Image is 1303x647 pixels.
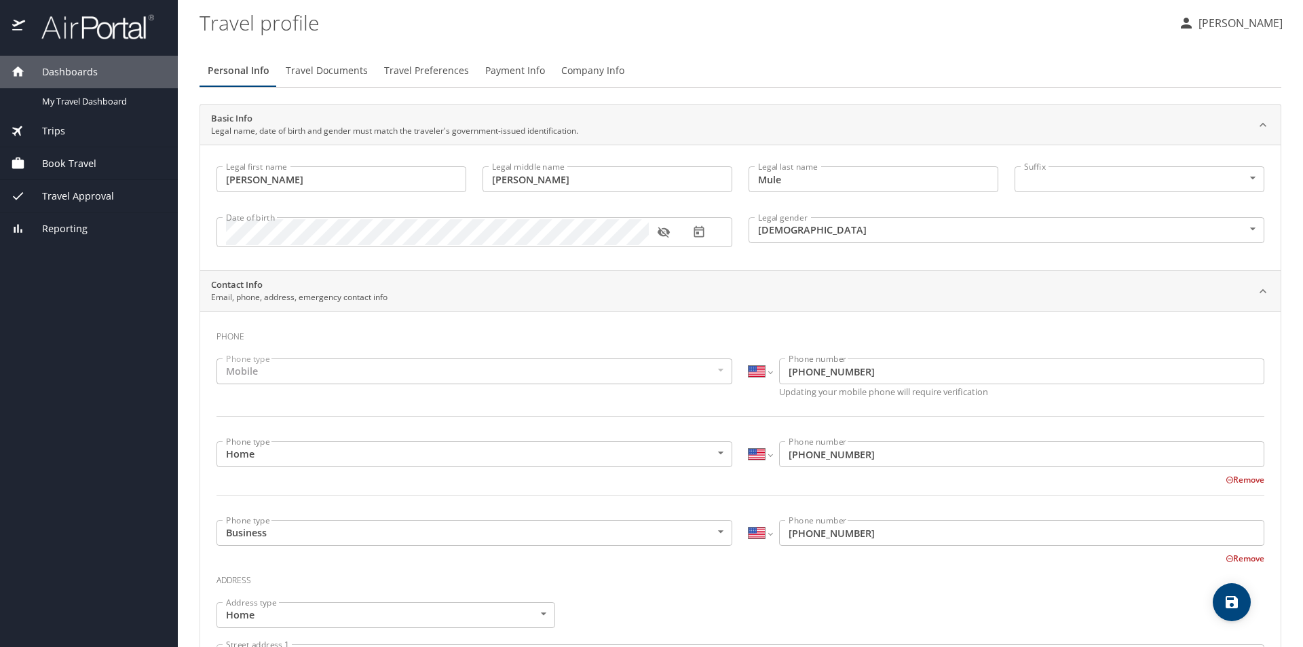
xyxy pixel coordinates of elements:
p: Legal name, date of birth and gender must match the traveler's government-issued identification. [211,125,578,137]
div: Contact InfoEmail, phone, address, emergency contact info [200,271,1281,312]
button: Remove [1226,474,1264,485]
div: Profile [200,54,1281,87]
span: My Travel Dashboard [42,95,162,108]
div: Basic InfoLegal name, date of birth and gender must match the traveler's government-issued identi... [200,145,1281,270]
button: Remove [1226,553,1264,564]
h2: Contact Info [211,278,388,292]
span: Payment Info [485,62,545,79]
span: Travel Approval [25,189,114,204]
div: Mobile [216,358,732,384]
h3: Phone [216,322,1264,345]
span: Travel Documents [286,62,368,79]
button: save [1213,583,1251,621]
span: Reporting [25,221,88,236]
h1: Travel profile [200,1,1167,43]
p: Updating your mobile phone will require verification [779,388,1264,396]
div: Home [216,602,555,628]
p: Email, phone, address, emergency contact info [211,291,388,303]
span: Dashboards [25,64,98,79]
span: Company Info [561,62,624,79]
div: Home [216,441,732,467]
span: Personal Info [208,62,269,79]
h3: Address [216,566,1264,589]
div: Business [216,520,732,546]
div: [DEMOGRAPHIC_DATA] [749,217,1264,243]
span: Trips [25,124,65,138]
h2: Basic Info [211,112,578,126]
img: icon-airportal.png [12,14,26,40]
span: Book Travel [25,156,96,171]
button: [PERSON_NAME] [1173,11,1288,35]
span: Travel Preferences [384,62,469,79]
div: ​ [1015,166,1264,192]
div: Basic InfoLegal name, date of birth and gender must match the traveler's government-issued identi... [200,105,1281,145]
img: airportal-logo.png [26,14,154,40]
p: [PERSON_NAME] [1194,15,1283,31]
